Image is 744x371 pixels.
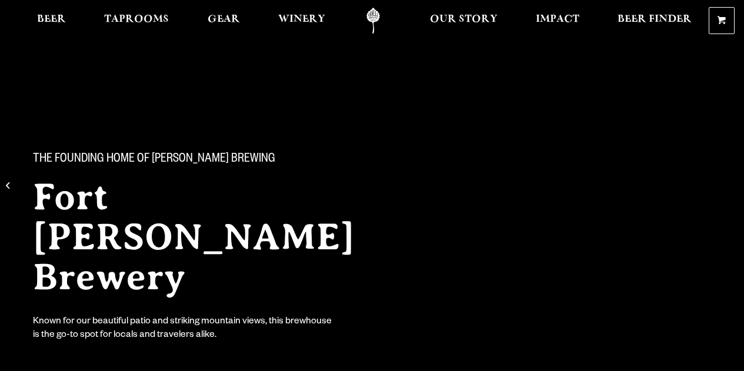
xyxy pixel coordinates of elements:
span: Beer Finder [618,15,692,24]
span: Winery [278,15,325,24]
span: Gear [208,15,240,24]
span: Taprooms [104,15,169,24]
a: Odell Home [351,8,395,34]
a: Winery [271,8,333,34]
span: Our Story [430,15,498,24]
div: Known for our beautiful patio and striking mountain views, this brewhouse is the go-to spot for l... [33,316,334,343]
a: Impact [528,8,587,34]
span: The Founding Home of [PERSON_NAME] Brewing [33,152,275,168]
a: Our Story [422,8,505,34]
a: Taprooms [96,8,176,34]
span: Impact [536,15,579,24]
a: Gear [200,8,248,34]
a: Beer [29,8,74,34]
span: Beer [37,15,66,24]
h2: Fort [PERSON_NAME] Brewery [33,177,400,297]
a: Beer Finder [610,8,699,34]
